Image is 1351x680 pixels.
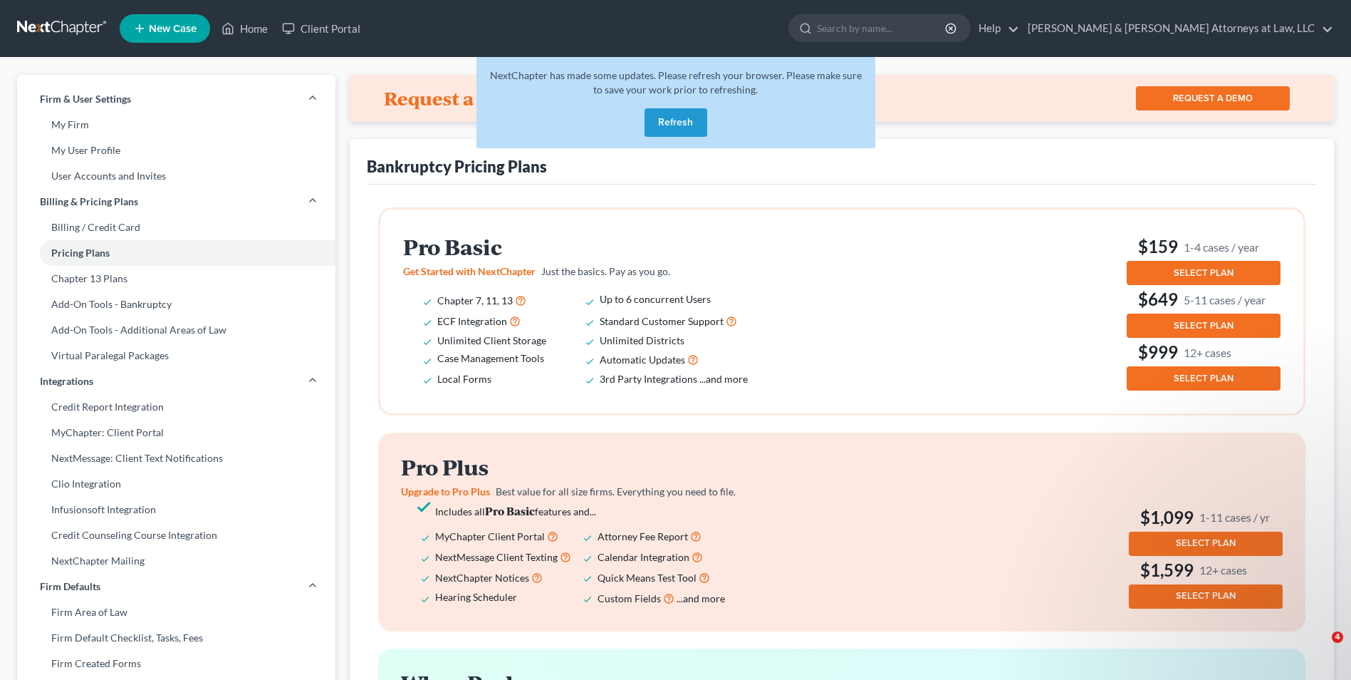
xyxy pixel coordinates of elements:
h2: Pro Basic [403,235,768,259]
button: SELECT PLAN [1127,314,1280,338]
div: Bankruptcy Pricing Plans [367,156,547,177]
span: New Case [149,24,197,34]
a: NextMessage: Client Text Notifications [17,445,335,471]
span: Standard Customer Support [600,315,724,327]
span: Quick Means Test Tool [598,572,697,584]
h3: $1,099 [1129,506,1283,529]
span: SELECT PLAN [1174,267,1233,279]
span: NextChapter has made some updates. Please refresh your browser. Please make sure to save your wor... [490,69,862,96]
a: Firm Defaults [17,574,335,599]
a: Add-On Tools - Additional Areas of Law [17,317,335,343]
a: Client Portal [275,16,367,41]
h3: $649 [1127,288,1280,311]
a: Virtual Paralegal Packages [17,343,335,369]
span: Billing & Pricing Plans [40,195,138,209]
span: NextMessage Client Texting [435,551,558,563]
a: Credit Counseling Course Integration [17,522,335,548]
span: Includes all features and... [435,505,596,517]
span: Attorney Fee Report [598,530,688,542]
span: 4 [1332,632,1343,643]
span: Integrations [40,374,93,388]
span: Just the basics. Pay as you go. [541,265,670,277]
span: ECF Integration [437,315,507,327]
span: Best value for all size firms. Everything you need to file. [496,485,736,498]
a: My User Profile [17,138,335,163]
a: Help [971,16,1019,41]
h2: Pro Plus [401,455,766,479]
span: Unlimited Client Storage [437,334,546,346]
span: Custom Fields [598,592,661,604]
a: Firm & User Settings [17,86,335,112]
a: Pricing Plans [17,240,335,266]
a: Chapter 13 Plans [17,266,335,292]
button: SELECT PLAN [1127,261,1280,285]
a: [PERSON_NAME] & [PERSON_NAME] Attorneys at Law, LLC [1021,16,1333,41]
a: Infusionsoft Integration [17,497,335,522]
a: REQUEST A DEMO [1136,86,1290,110]
a: My Firm [17,112,335,138]
span: Up to 6 concurrent Users [600,293,711,305]
span: SELECT PLAN [1176,537,1236,549]
h4: Request a Demo [384,87,533,110]
iframe: Intercom live chat [1303,632,1337,666]
h3: $999 [1127,341,1280,364]
button: SELECT PLAN [1129,532,1283,556]
small: 5-11 cases / year [1184,292,1266,307]
a: NextChapter Mailing [17,548,335,574]
a: Billing / Credit Card [17,215,335,240]
span: Local Forms [437,373,491,385]
small: 1-11 cases / yr [1199,510,1270,525]
a: Firm Area of Law [17,599,335,625]
span: Case Management Tools [437,352,544,364]
a: Add-On Tools - Bankruptcy [17,292,335,317]
a: Billing & Pricing Plans [17,189,335,215]
small: 1-4 cases / year [1184,239,1259,254]
a: User Accounts and Invites [17,163,335,189]
span: Firm & User Settings [40,92,131,106]
span: Hearing Scheduler [435,591,517,603]
a: Firm Created Forms [17,651,335,676]
span: Firm Defaults [40,579,100,594]
input: Search by name... [817,15,947,41]
span: Automatic Updates [600,354,685,366]
button: SELECT PLAN [1127,366,1280,391]
a: Home [214,16,275,41]
strong: Pro Basic [485,503,535,518]
a: Credit Report Integration [17,394,335,420]
span: ...and more [699,373,748,385]
a: MyChapter: Client Portal [17,420,335,445]
a: Integrations [17,369,335,394]
small: 12+ cases [1184,345,1231,360]
span: ...and more [677,592,725,604]
span: Upgrade to Pro Plus [401,485,490,498]
h3: $159 [1127,235,1280,258]
span: 3rd Party Integrations [600,373,697,385]
span: Calendar Integration [598,551,689,563]
a: Firm Default Checklist, Tasks, Fees [17,625,335,651]
button: Refresh [645,108,707,137]
span: SELECT PLAN [1174,320,1233,331]
span: Chapter 7, 11, 13 [437,294,513,306]
span: Unlimited Districts [600,334,684,346]
span: MyChapter Client Portal [435,530,545,542]
span: NextChapter Notices [435,572,529,584]
a: Clio Integration [17,471,335,497]
span: SELECT PLAN [1174,373,1233,384]
span: Get Started with NextChapter [403,265,536,277]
